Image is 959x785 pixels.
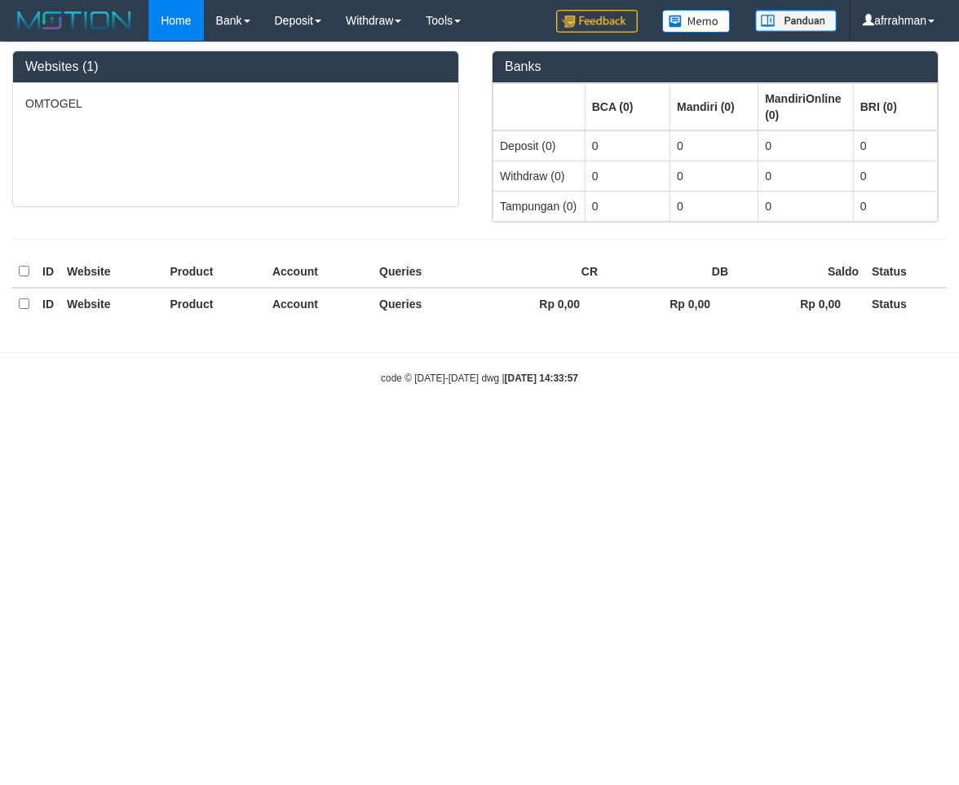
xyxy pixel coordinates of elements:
img: Button%20Memo.svg [662,10,731,33]
h3: Websites (1) [25,60,446,74]
td: 0 [585,130,670,161]
td: 0 [585,161,670,191]
td: 0 [758,130,854,161]
td: 0 [853,161,937,191]
th: CR [474,256,604,288]
td: 0 [853,130,937,161]
td: 0 [758,161,854,191]
td: 0 [670,191,758,221]
th: Rp 0,00 [735,288,865,320]
th: Website [60,256,163,288]
td: Deposit (0) [493,130,586,161]
th: Account [266,256,373,288]
strong: [DATE] 14:33:57 [505,373,578,384]
p: OMTOGEL [25,95,446,112]
th: Rp 0,00 [604,288,735,320]
th: Product [163,256,265,288]
th: Saldo [735,256,865,288]
td: 0 [853,191,937,221]
td: Tampungan (0) [493,191,586,221]
td: Withdraw (0) [493,161,586,191]
th: Queries [373,256,474,288]
th: Status [865,256,947,288]
th: Website [60,288,163,320]
th: Status [865,288,947,320]
th: ID [36,256,60,288]
th: Queries [373,288,474,320]
th: Group: activate to sort column ascending [758,83,854,130]
small: code © [DATE]-[DATE] dwg | [381,373,578,384]
th: Group: activate to sort column ascending [585,83,670,130]
th: Group: activate to sort column ascending [670,83,758,130]
th: Account [266,288,373,320]
h3: Banks [505,60,926,74]
img: Feedback.jpg [556,10,638,33]
td: 0 [670,130,758,161]
td: 0 [758,191,854,221]
th: Rp 0,00 [474,288,604,320]
th: Group: activate to sort column ascending [853,83,937,130]
th: Group: activate to sort column ascending [493,83,586,130]
th: Product [163,288,265,320]
td: 0 [670,161,758,191]
img: MOTION_logo.png [12,8,136,33]
td: 0 [585,191,670,221]
img: panduan.png [755,10,837,32]
th: ID [36,288,60,320]
th: DB [604,256,735,288]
